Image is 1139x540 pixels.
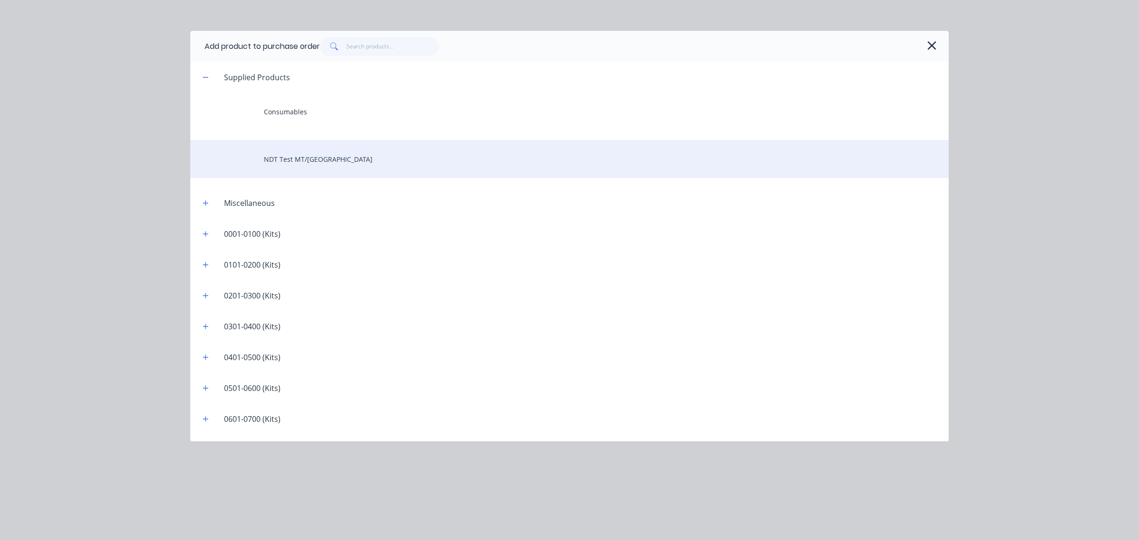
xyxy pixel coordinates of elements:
div: 0601-0700 (Kits) [216,413,288,425]
div: Add product to purchase order [205,41,320,52]
div: Miscellaneous [216,197,282,209]
div: Supplied Products [216,72,298,83]
div: 0001-0100 (Kits) [216,228,288,240]
div: 0301-0400 (Kits) [216,321,288,332]
div: 0101-0200 (Kits) [216,259,288,270]
div: 0201-0300 (Kits) [216,290,288,301]
div: 0401-0500 (Kits) [216,352,288,363]
div: 0501-0600 (Kits) [216,382,288,394]
input: Search products... [346,37,439,56]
